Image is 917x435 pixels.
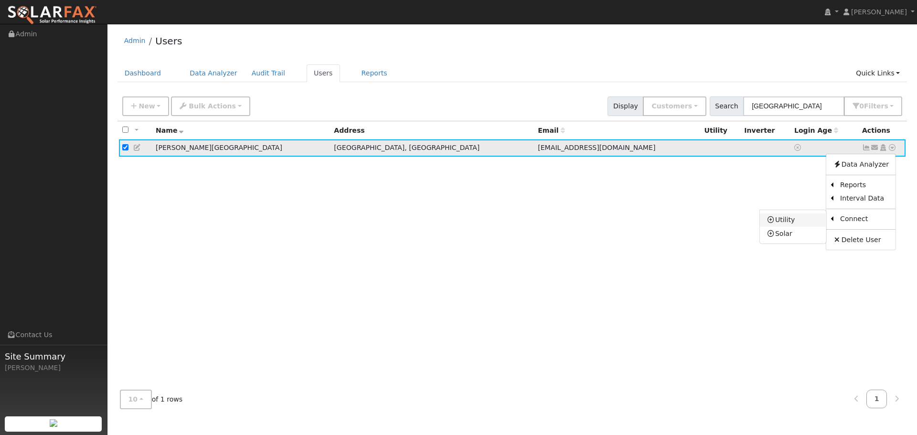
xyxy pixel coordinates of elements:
[760,227,826,240] a: Solar
[155,35,182,47] a: Users
[128,395,138,403] span: 10
[794,127,838,134] span: Days since last login
[182,64,245,82] a: Data Analyzer
[833,192,896,205] a: Interval Data
[124,37,146,44] a: Admin
[833,212,896,226] a: Connect
[862,126,902,136] div: Actions
[760,213,826,227] a: Utility
[245,64,292,82] a: Audit Trail
[120,390,183,409] span: of 1 rows
[354,64,395,82] a: Reports
[866,390,887,408] a: 1
[189,102,236,110] span: Bulk Actions
[794,144,803,151] a: No login access
[864,102,888,110] span: Filter
[849,64,907,82] a: Quick Links
[871,143,879,153] a: rcbrazil@comcast.net
[744,126,788,136] div: Inverter
[743,96,844,116] input: Search
[538,144,655,151] span: [EMAIL_ADDRESS][DOMAIN_NAME]
[884,102,888,110] span: s
[833,179,896,192] a: Reports
[156,127,184,134] span: Name
[888,143,896,153] a: Other actions
[879,144,887,151] a: Login As
[538,127,565,134] span: Email
[5,350,102,363] span: Site Summary
[120,390,152,409] button: 10
[139,102,155,110] span: New
[844,96,902,116] button: 0Filters
[307,64,340,82] a: Users
[331,139,534,157] td: [GEOGRAPHIC_DATA], [GEOGRAPHIC_DATA]
[5,363,102,373] div: [PERSON_NAME]
[608,96,643,116] span: Display
[133,144,142,151] a: Edit User
[50,419,57,427] img: retrieve
[171,96,250,116] button: Bulk Actions
[643,96,706,116] button: Customers
[862,144,871,151] a: Not connected
[704,126,738,136] div: Utility
[826,233,896,246] a: Delete User
[851,8,907,16] span: [PERSON_NAME]
[152,139,331,157] td: [PERSON_NAME][GEOGRAPHIC_DATA]
[826,158,896,171] a: Data Analyzer
[7,5,97,25] img: SolarFax
[334,126,531,136] div: Address
[122,96,170,116] button: New
[117,64,169,82] a: Dashboard
[710,96,744,116] span: Search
